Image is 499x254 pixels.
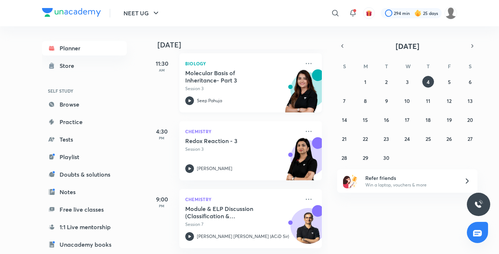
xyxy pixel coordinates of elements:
h5: Redox Reaction - 3 [185,137,276,145]
p: AM [147,68,176,72]
abbr: September 21, 2025 [342,135,347,142]
span: [DATE] [396,41,419,51]
a: Free live classes [42,202,127,217]
abbr: Friday [448,63,451,70]
p: [PERSON_NAME] [197,165,232,172]
abbr: September 5, 2025 [448,78,451,85]
p: Session 7 [185,221,300,228]
abbr: September 1, 2025 [364,78,366,85]
img: Avatar [291,212,326,247]
a: Playlist [42,150,127,164]
p: Chemistry [185,127,300,136]
img: avatar [366,10,372,16]
button: September 10, 2025 [401,95,413,107]
abbr: Wednesday [405,63,411,70]
button: September 25, 2025 [422,133,434,145]
a: Company Logo [42,8,101,19]
button: avatar [363,7,375,19]
img: unacademy [282,137,322,188]
abbr: Monday [363,63,368,70]
h4: [DATE] [157,41,329,49]
abbr: September 10, 2025 [404,97,410,104]
a: Notes [42,185,127,199]
abbr: September 19, 2025 [447,116,452,123]
img: Barsha Singh [445,7,457,19]
abbr: September 2, 2025 [385,78,388,85]
abbr: September 27, 2025 [468,135,473,142]
button: September 11, 2025 [422,95,434,107]
p: Win a laptop, vouchers & more [365,182,455,188]
abbr: September 16, 2025 [384,116,389,123]
abbr: September 14, 2025 [342,116,347,123]
button: September 18, 2025 [422,114,434,126]
h5: Molecular Basis of Inheritance- Part 3 [185,69,276,84]
button: September 9, 2025 [381,95,392,107]
a: Practice [42,115,127,129]
button: September 6, 2025 [464,76,476,88]
abbr: Sunday [343,63,346,70]
abbr: September 4, 2025 [427,78,430,85]
button: September 21, 2025 [339,133,350,145]
abbr: September 6, 2025 [469,78,472,85]
abbr: September 17, 2025 [405,116,410,123]
p: Seep Pahuja [197,97,222,104]
a: Store [42,58,127,73]
img: Company Logo [42,8,101,17]
abbr: September 9, 2025 [385,97,388,104]
button: September 12, 2025 [443,95,455,107]
a: Browse [42,97,127,112]
button: September 16, 2025 [381,114,392,126]
button: September 19, 2025 [443,114,455,126]
p: PM [147,136,176,140]
a: Doubts & solutions [42,167,127,182]
abbr: Thursday [427,63,430,70]
button: September 17, 2025 [401,114,413,126]
button: September 30, 2025 [381,152,392,163]
button: September 15, 2025 [359,114,371,126]
h6: SELF STUDY [42,85,127,97]
abbr: Tuesday [385,63,388,70]
button: September 13, 2025 [464,95,476,107]
button: September 1, 2025 [359,76,371,88]
button: September 2, 2025 [381,76,392,88]
abbr: September 24, 2025 [404,135,410,142]
button: [DATE] [347,41,467,51]
a: 1:1 Live mentorship [42,220,127,234]
abbr: September 7, 2025 [343,97,346,104]
button: NEET UG [119,6,165,20]
abbr: September 11, 2025 [426,97,430,104]
button: September 29, 2025 [359,152,371,163]
button: September 20, 2025 [464,114,476,126]
h5: 11:30 [147,59,176,68]
h5: 9:00 [147,195,176,204]
abbr: September 25, 2025 [426,135,431,142]
div: Store [60,61,79,70]
p: Session 3 [185,146,300,153]
button: September 26, 2025 [443,133,455,145]
abbr: September 15, 2025 [363,116,368,123]
abbr: September 29, 2025 [363,154,368,161]
p: PM [147,204,176,208]
button: September 8, 2025 [359,95,371,107]
button: September 23, 2025 [381,133,392,145]
a: Planner [42,41,127,55]
abbr: September 12, 2025 [447,97,452,104]
button: September 14, 2025 [339,114,350,126]
abbr: September 23, 2025 [384,135,389,142]
abbr: Saturday [469,63,472,70]
button: September 24, 2025 [401,133,413,145]
abbr: September 8, 2025 [364,97,367,104]
button: September 5, 2025 [443,76,455,88]
p: [PERSON_NAME] [PERSON_NAME] (ACiD Sir) [197,233,289,240]
p: Chemistry [185,195,300,204]
abbr: September 20, 2025 [467,116,473,123]
button: September 4, 2025 [422,76,434,88]
abbr: September 28, 2025 [342,154,347,161]
abbr: September 22, 2025 [363,135,368,142]
h6: Refer friends [365,174,455,182]
abbr: September 18, 2025 [426,116,431,123]
img: referral [343,174,358,188]
button: September 27, 2025 [464,133,476,145]
abbr: September 3, 2025 [406,78,409,85]
img: streak [414,9,422,17]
